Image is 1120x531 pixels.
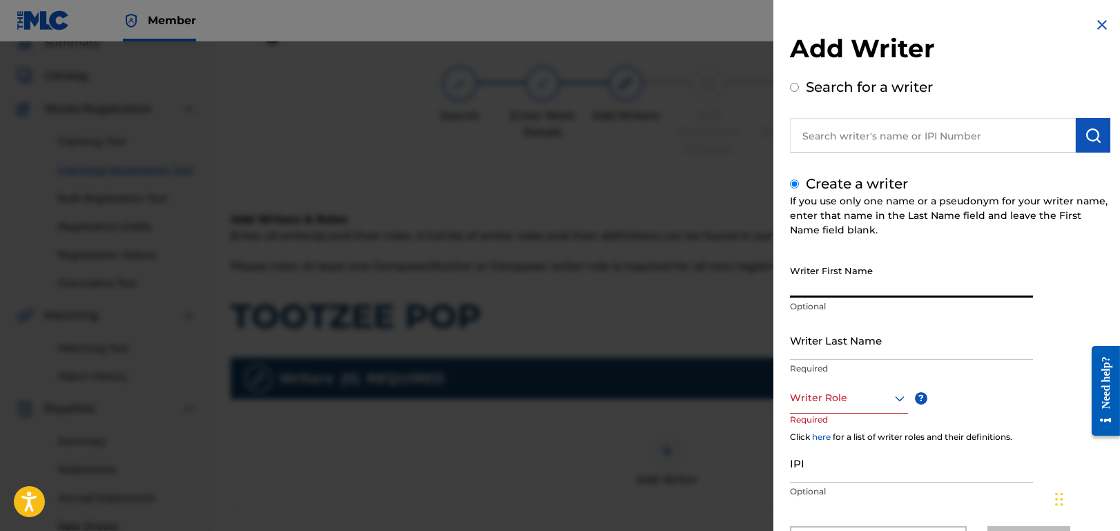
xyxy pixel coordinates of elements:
img: MLC Logo [17,10,70,30]
label: Search for a writer [806,79,933,95]
div: Click for a list of writer roles and their definitions. [790,431,1110,443]
a: here [812,432,831,442]
div: Drag [1055,479,1063,520]
iframe: Resource Center [1081,336,1120,447]
p: Required [790,363,1033,375]
img: Search Works [1085,127,1101,144]
span: ? [915,392,927,405]
p: Optional [790,485,1033,498]
input: Search writer's name or IPI Number [790,118,1076,153]
label: Create a writer [806,175,908,192]
iframe: Chat Widget [1051,465,1120,531]
span: Member [148,12,196,28]
h2: Add Writer [790,33,1110,68]
div: If you use only one name or a pseudonym for your writer name, enter that name in the Last Name fi... [790,194,1110,238]
p: Required [790,414,842,445]
img: Top Rightsholder [123,12,139,29]
p: Optional [790,300,1033,313]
